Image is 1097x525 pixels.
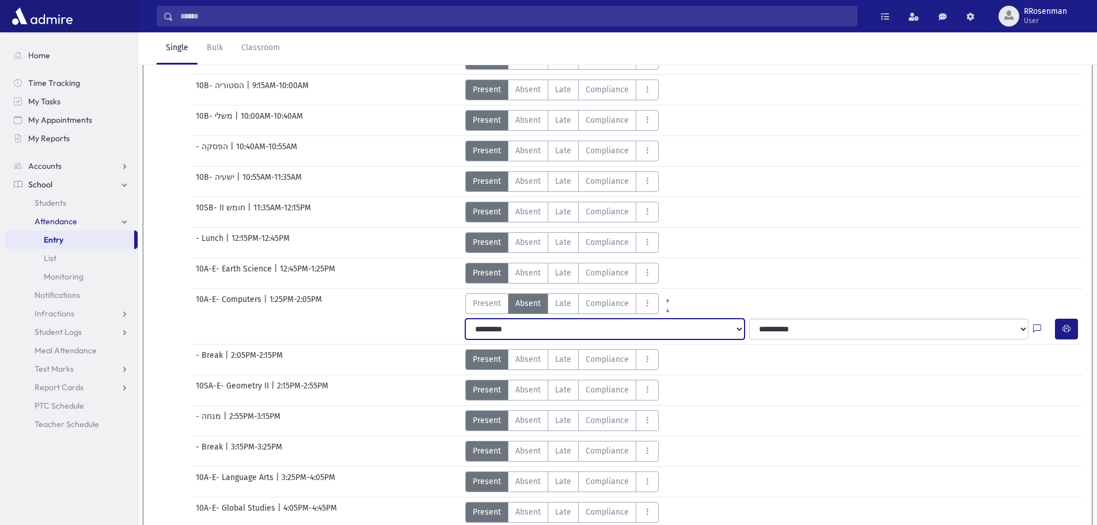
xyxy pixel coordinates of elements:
span: | [235,110,241,131]
div: AttTypes [465,349,659,370]
span: Late [555,145,571,157]
div: AttTypes [465,502,659,523]
span: Absent [515,175,541,187]
span: 10A-E- Global Studies [196,502,278,523]
span: Present [473,84,501,96]
span: - Break [196,349,225,370]
span: 2:55PM-3:15PM [229,410,280,431]
span: 10SB- II חומש [196,202,248,222]
span: RRosenman [1024,7,1067,16]
span: Late [555,414,571,426]
a: My Reports [5,129,138,148]
span: | [274,263,280,284]
a: Notifications [5,286,138,304]
span: Absent [515,267,541,279]
span: 12:45PM-1:25PM [280,263,335,284]
a: Student Logs [5,323,138,341]
div: AttTypes [465,293,677,314]
span: Present [473,506,501,518]
span: Late [555,353,571,365]
span: | [264,293,269,314]
span: Absent [515,445,541,457]
span: Teacher Schedule [35,419,99,429]
span: Present [473,267,501,279]
span: Late [555,114,571,126]
a: All Prior [659,293,677,303]
span: Compliance [586,384,629,396]
a: Meal Attendance [5,341,138,360]
span: Compliance [586,145,629,157]
span: Absent [515,384,541,396]
span: Late [555,236,571,248]
span: - Break [196,441,225,462]
span: List [44,253,56,263]
div: AttTypes [465,441,659,462]
a: Single [157,32,198,65]
div: AttTypes [465,232,659,253]
span: Home [28,50,50,61]
span: Notifications [35,290,80,300]
span: Late [555,206,571,218]
span: | [225,441,231,462]
span: Present [473,353,501,365]
span: Absent [515,353,541,365]
span: Time Tracking [28,78,80,88]
a: Classroom [232,32,289,65]
span: Present [473,475,501,488]
a: Test Marks [5,360,138,378]
span: | [230,141,236,161]
span: Absent [515,236,541,248]
span: Infractions [35,308,74,319]
a: School [5,175,138,194]
span: 3:25PM-4:05PM [282,471,335,492]
span: Absent [515,475,541,488]
a: Attendance [5,212,138,231]
span: Absent [515,414,541,426]
span: 9:15AM-10:00AM [252,80,309,100]
span: Present [473,175,501,187]
span: 10A-E- Language Arts [196,471,276,492]
input: Search [173,6,857,27]
span: Meal Attendance [35,345,97,356]
span: Late [555,384,571,396]
a: Report Cards [5,378,138,396]
span: Late [555,475,571,488]
div: AttTypes [465,380,659,401]
a: All Later [659,303,677,312]
img: AdmirePro [9,5,75,28]
span: 11:35AM-12:15PM [253,202,311,222]
span: Present [473,414,501,426]
span: | [271,380,277,401]
span: Late [555,175,571,187]
span: 4:05PM-4:45PM [283,502,337,523]
span: | [248,202,253,222]
span: Present [473,297,501,309]
span: - הפסקה [196,141,230,161]
a: List [5,249,138,267]
div: AttTypes [465,471,659,492]
span: Absent [515,145,541,157]
span: Students [35,198,66,208]
a: My Appointments [5,111,138,129]
a: Time Tracking [5,74,138,92]
span: Test Marks [35,364,74,374]
span: Late [555,84,571,96]
span: Attendance [35,216,77,226]
a: Monitoring [5,267,138,286]
span: Compliance [586,206,629,218]
span: Student Logs [35,327,82,337]
span: Compliance [586,475,629,488]
div: AttTypes [465,202,659,222]
a: Infractions [5,304,138,323]
a: PTC Schedule [5,396,138,415]
span: | [237,171,242,192]
span: | [278,502,283,523]
span: Compliance [586,353,629,365]
span: 10A-E- Computers [196,293,264,314]
span: My Appointments [28,115,92,125]
span: Compliance [586,175,629,187]
span: 3:15PM-3:25PM [231,441,282,462]
span: | [223,410,229,431]
span: Compliance [586,236,629,248]
span: Compliance [586,267,629,279]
